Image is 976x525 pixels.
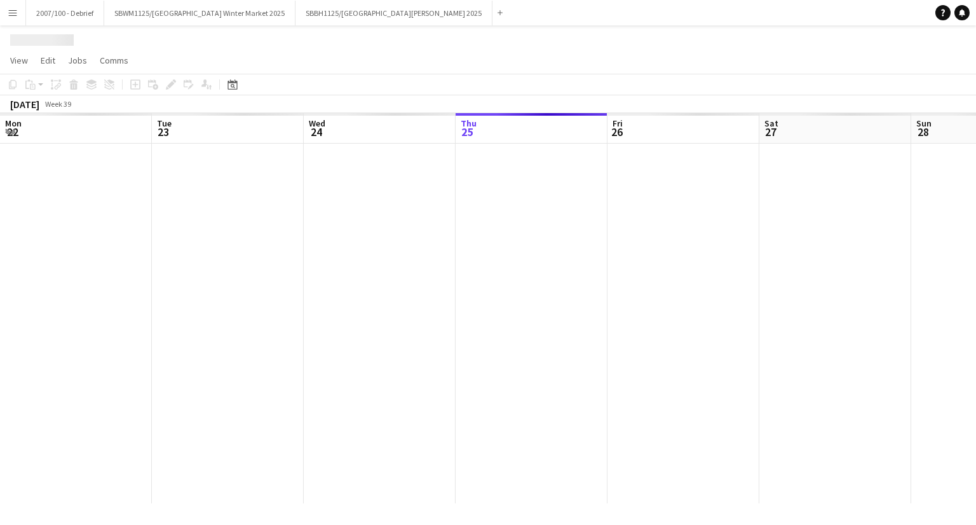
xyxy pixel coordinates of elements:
[68,55,87,66] span: Jobs
[295,1,492,25] button: SBBH1125/[GEOGRAPHIC_DATA][PERSON_NAME] 2025
[764,118,778,129] span: Sat
[914,125,932,139] span: 28
[459,125,477,139] span: 25
[762,125,778,139] span: 27
[5,118,22,129] span: Mon
[157,118,172,129] span: Tue
[26,1,104,25] button: 2007/100 - Debrief
[100,55,128,66] span: Comms
[95,52,133,69] a: Comms
[10,55,28,66] span: View
[3,125,22,139] span: 22
[36,52,60,69] a: Edit
[916,118,932,129] span: Sun
[104,1,295,25] button: SBWM1125/[GEOGRAPHIC_DATA] Winter Market 2025
[461,118,477,129] span: Thu
[5,52,33,69] a: View
[41,55,55,66] span: Edit
[309,118,325,129] span: Wed
[307,125,325,139] span: 24
[613,118,623,129] span: Fri
[10,98,39,111] div: [DATE]
[155,125,172,139] span: 23
[42,99,74,109] span: Week 39
[611,125,623,139] span: 26
[63,52,92,69] a: Jobs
